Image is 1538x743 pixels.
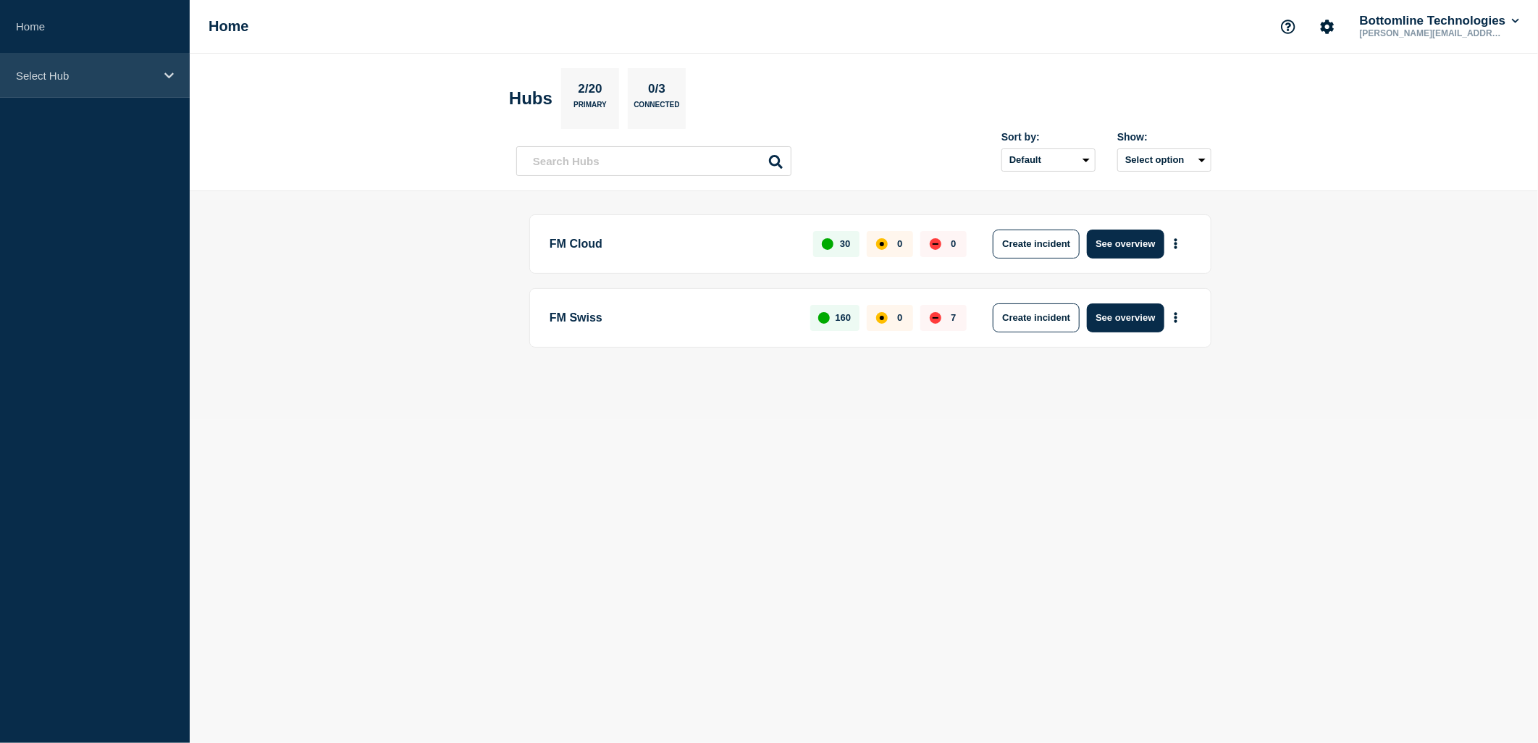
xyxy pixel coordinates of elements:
[930,312,941,324] div: down
[1357,14,1522,28] button: Bottomline Technologies
[643,82,671,101] p: 0/3
[1117,148,1211,172] button: Select option
[209,18,249,35] h1: Home
[1273,12,1303,42] button: Support
[1167,230,1185,257] button: More actions
[550,230,797,259] p: FM Cloud
[930,238,941,250] div: down
[634,101,679,116] p: Connected
[1312,12,1342,42] button: Account settings
[876,238,888,250] div: affected
[1167,304,1185,331] button: More actions
[1087,230,1164,259] button: See overview
[1087,303,1164,332] button: See overview
[822,238,833,250] div: up
[993,230,1080,259] button: Create incident
[16,70,155,82] p: Select Hub
[951,238,956,249] p: 0
[897,238,902,249] p: 0
[516,146,791,176] input: Search Hubs
[951,312,956,323] p: 7
[836,312,852,323] p: 160
[897,312,902,323] p: 0
[1117,131,1211,143] div: Show:
[509,88,552,109] h2: Hubs
[573,82,608,101] p: 2/20
[818,312,830,324] div: up
[550,303,794,332] p: FM Swiss
[840,238,850,249] p: 30
[876,312,888,324] div: affected
[993,303,1080,332] button: Create incident
[573,101,607,116] p: Primary
[1001,131,1096,143] div: Sort by:
[1357,28,1508,38] p: [PERSON_NAME][EMAIL_ADDRESS][PERSON_NAME][DOMAIN_NAME]
[1001,148,1096,172] select: Sort by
